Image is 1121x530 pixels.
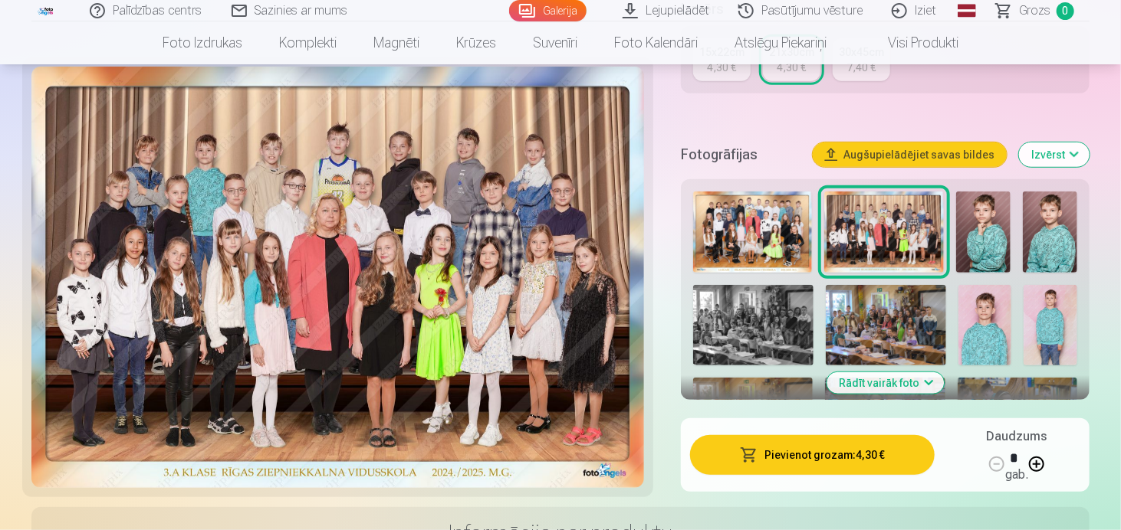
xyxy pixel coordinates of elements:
[708,60,737,75] div: 4,30 €
[438,21,514,64] a: Krūzes
[681,144,800,165] h5: Fotogrāfijas
[827,372,944,394] button: Rādīt vairāk foto
[847,60,876,75] div: 7,40 €
[845,21,977,64] a: Visi produkti
[986,427,1047,446] h5: Daudzums
[144,21,261,64] a: Foto izdrukas
[514,21,596,64] a: Suvenīri
[716,21,845,64] a: Atslēgu piekariņi
[690,435,935,475] button: Pievienot grozam:4,30 €
[355,21,438,64] a: Magnēti
[1019,142,1090,167] button: Izvērst
[1019,2,1050,20] span: Grozs
[596,21,716,64] a: Foto kalendāri
[1057,2,1074,20] span: 0
[38,6,54,15] img: /fa1
[777,60,807,75] div: 4,30 €
[261,21,355,64] a: Komplekti
[813,142,1007,167] button: Augšupielādējiet savas bildes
